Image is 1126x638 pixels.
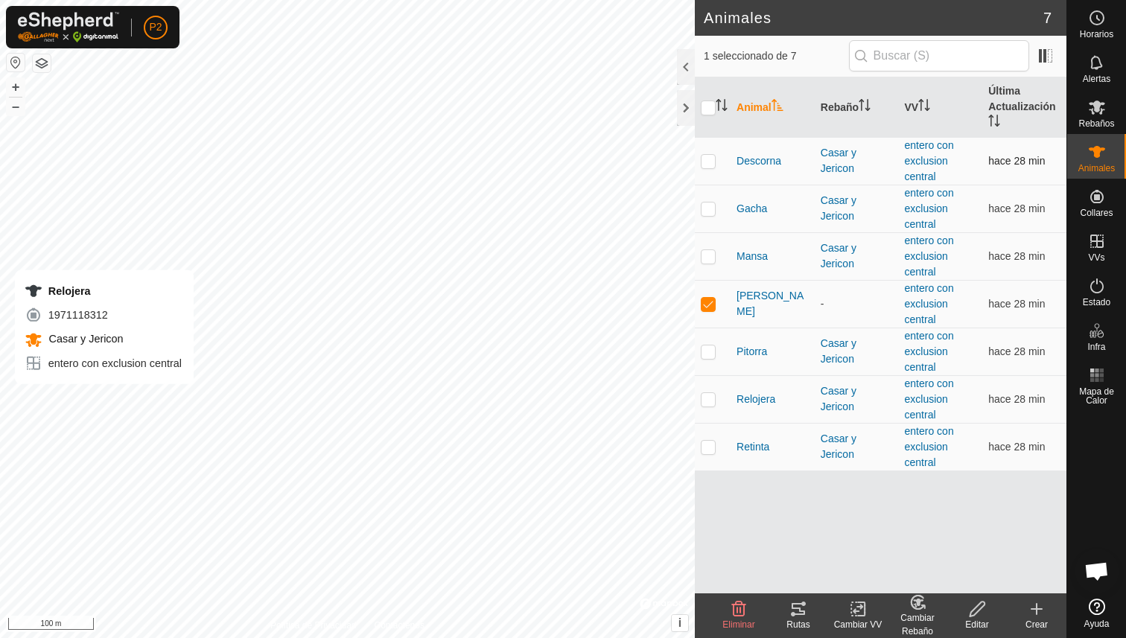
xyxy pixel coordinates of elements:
span: Pitorra [737,344,767,360]
div: Chat abierto [1075,549,1119,593]
span: 13 sept 2025, 15:30 [988,345,1045,357]
img: Logo Gallagher [18,12,119,42]
a: entero con exclusion central [905,425,954,468]
p-sorticon: Activar para ordenar [859,101,871,113]
div: Casar y Jericon [821,193,893,224]
div: Casar y Jericon [821,431,893,462]
th: Animal [731,77,815,138]
p-sorticon: Activar para ordenar [772,101,783,113]
span: Rebaños [1078,119,1114,128]
span: Mapa de Calor [1071,387,1122,405]
div: Rutas [769,618,828,631]
a: entero con exclusion central [905,235,954,278]
span: Eliminar [722,619,754,630]
a: Ayuda [1067,593,1126,634]
div: Relojera [25,282,182,300]
span: 7 [1043,7,1052,29]
span: [PERSON_NAME] [737,288,809,319]
th: Última Actualización [982,77,1066,138]
a: entero con exclusion central [905,330,954,373]
div: Crear [1007,618,1066,631]
th: Rebaño [815,77,899,138]
p-sorticon: Activar para ordenar [716,101,728,113]
span: Casar y Jericon [45,333,124,345]
span: Mansa [737,249,768,264]
span: 13 sept 2025, 15:30 [988,298,1045,310]
p-sorticon: Activar para ordenar [988,117,1000,129]
div: Editar [947,618,1007,631]
div: 1971118312 [25,306,182,324]
span: Descorna [737,153,781,169]
h2: Animales [704,9,1043,27]
span: Alertas [1083,74,1110,83]
span: VVs [1088,253,1104,262]
button: + [7,78,25,96]
a: entero con exclusion central [905,139,954,182]
span: Infra [1087,342,1105,351]
div: Casar y Jericon [821,336,893,367]
button: Restablecer Mapa [7,54,25,71]
button: – [7,98,25,115]
p-sorticon: Activar para ordenar [918,101,930,113]
span: Gacha [737,201,767,217]
div: Casar y Jericon [821,145,893,176]
span: Relojera [737,392,775,407]
span: Animales [1078,164,1115,173]
a: entero con exclusion central [905,187,954,230]
div: Cambiar Rebaño [888,611,947,638]
button: i [672,615,688,631]
div: entero con exclusion central [25,354,182,372]
span: 13 sept 2025, 15:30 [988,202,1045,214]
span: Horarios [1080,30,1113,39]
span: P2 [149,19,162,35]
span: 13 sept 2025, 15:30 [988,250,1045,262]
span: Collares [1080,208,1113,217]
div: Casar y Jericon [821,240,893,272]
input: Buscar (S) [849,40,1029,71]
a: entero con exclusion central [905,377,954,421]
a: Contáctenos [375,619,424,632]
div: Casar y Jericon [821,383,893,415]
span: 13 sept 2025, 15:30 [988,441,1045,453]
span: 13 sept 2025, 15:30 [988,155,1045,167]
th: VV [899,77,983,138]
span: i [678,616,681,629]
div: - [821,296,893,312]
span: Retinta [737,439,769,455]
a: entero con exclusion central [905,282,954,325]
button: Capas del Mapa [33,54,51,72]
span: Ayuda [1084,619,1110,628]
span: 1 seleccionado de 7 [704,48,849,64]
span: Estado [1083,298,1110,307]
a: Política de Privacidad [270,619,356,632]
div: Cambiar VV [828,618,888,631]
span: 13 sept 2025, 15:30 [988,393,1045,405]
